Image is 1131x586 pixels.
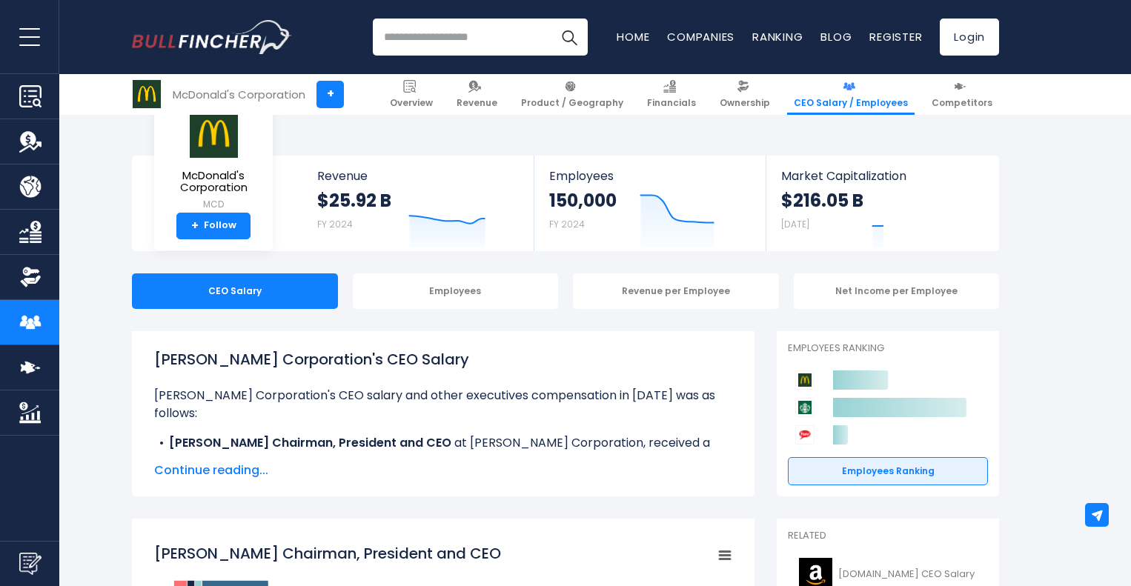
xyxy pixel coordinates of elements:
[302,156,534,251] a: Revenue $25.92 B FY 2024
[132,20,292,54] img: Bullfincher logo
[165,108,262,213] a: McDonald's Corporation MCD
[450,74,504,115] a: Revenue
[534,156,765,251] a: Employees 150,000 FY 2024
[173,86,305,103] div: McDonald's Corporation
[390,97,433,109] span: Overview
[188,109,239,159] img: MCD logo
[191,219,199,233] strong: +
[820,29,852,44] a: Blog
[795,370,815,390] img: McDonald's Corporation competitors logo
[316,81,344,108] a: +
[166,170,261,194] span: McDonald's Corporation
[154,348,732,370] h1: [PERSON_NAME] Corporation's CEO Salary
[457,97,497,109] span: Revenue
[383,74,440,115] a: Overview
[514,74,630,115] a: Product / Geography
[781,169,983,183] span: Market Capitalization
[154,434,732,470] li: at [PERSON_NAME] Corporation, received a total compensation of $18.20 M in [DATE].
[353,273,559,309] div: Employees
[794,273,1000,309] div: Net Income per Employee
[132,20,291,54] a: Go to homepage
[713,74,777,115] a: Ownership
[154,543,505,564] tspan: [PERSON_NAME] Chairman, President and CEO ​
[133,80,161,108] img: MCD logo
[617,29,649,44] a: Home
[317,189,391,212] strong: $25.92 B
[154,462,732,479] span: Continue reading...
[132,273,338,309] div: CEO Salary
[788,530,988,542] p: Related
[795,425,815,445] img: Yum! Brands competitors logo
[176,213,251,239] a: +Follow
[573,273,779,309] div: Revenue per Employee
[154,387,732,422] p: [PERSON_NAME] Corporation's CEO salary and other executives compensation in [DATE] was as follows:
[794,97,908,109] span: CEO Salary / Employees
[640,74,703,115] a: Financials
[169,434,454,451] b: [PERSON_NAME] Chairman, President and CEO ​
[549,189,617,212] strong: 150,000
[781,218,809,230] small: [DATE]
[19,266,42,288] img: Ownership
[720,97,770,109] span: Ownership
[647,97,696,109] span: Financials
[869,29,922,44] a: Register
[766,156,998,251] a: Market Capitalization $216.05 B [DATE]
[317,169,520,183] span: Revenue
[551,19,588,56] button: Search
[521,97,623,109] span: Product / Geography
[788,342,988,355] p: Employees Ranking
[166,198,261,211] small: MCD
[667,29,734,44] a: Companies
[932,97,992,109] span: Competitors
[549,169,750,183] span: Employees
[925,74,999,115] a: Competitors
[788,457,988,485] a: Employees Ranking
[317,218,353,230] small: FY 2024
[787,74,915,115] a: CEO Salary / Employees
[549,218,585,230] small: FY 2024
[940,19,999,56] a: Login
[781,189,863,212] strong: $216.05 B
[752,29,803,44] a: Ranking
[838,568,975,581] span: [DOMAIN_NAME] CEO Salary
[795,398,815,417] img: Starbucks Corporation competitors logo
